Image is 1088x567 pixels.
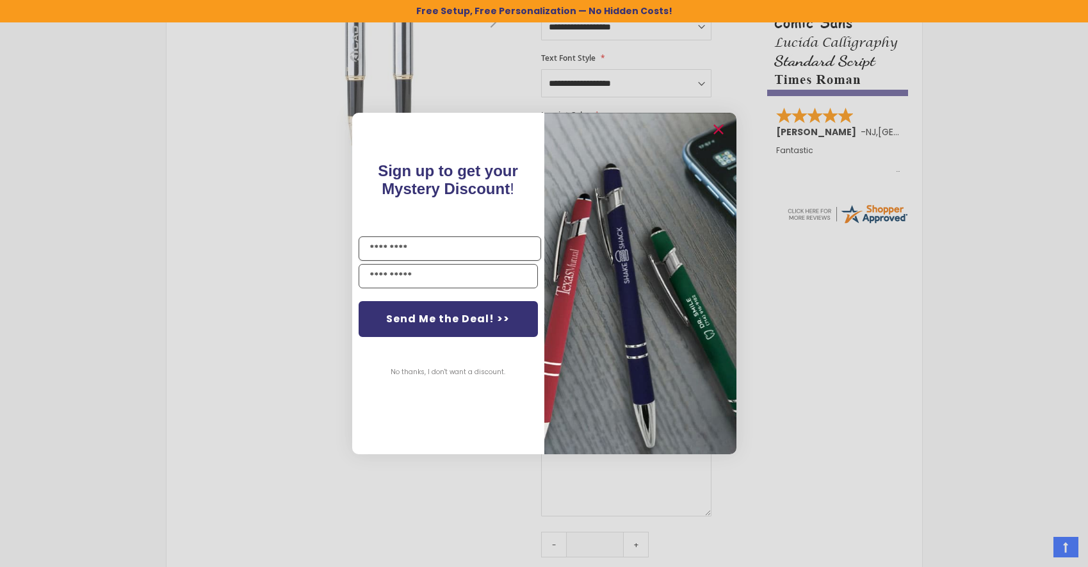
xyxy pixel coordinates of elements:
button: No thanks, I don't want a discount. [384,356,512,388]
iframe: Google Customer Reviews [982,532,1088,567]
span: ! [378,162,518,197]
button: Send Me the Deal! >> [359,301,538,337]
button: Close dialog [708,119,729,140]
img: pop-up-image [544,113,736,454]
span: Sign up to get your Mystery Discount [378,162,518,197]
